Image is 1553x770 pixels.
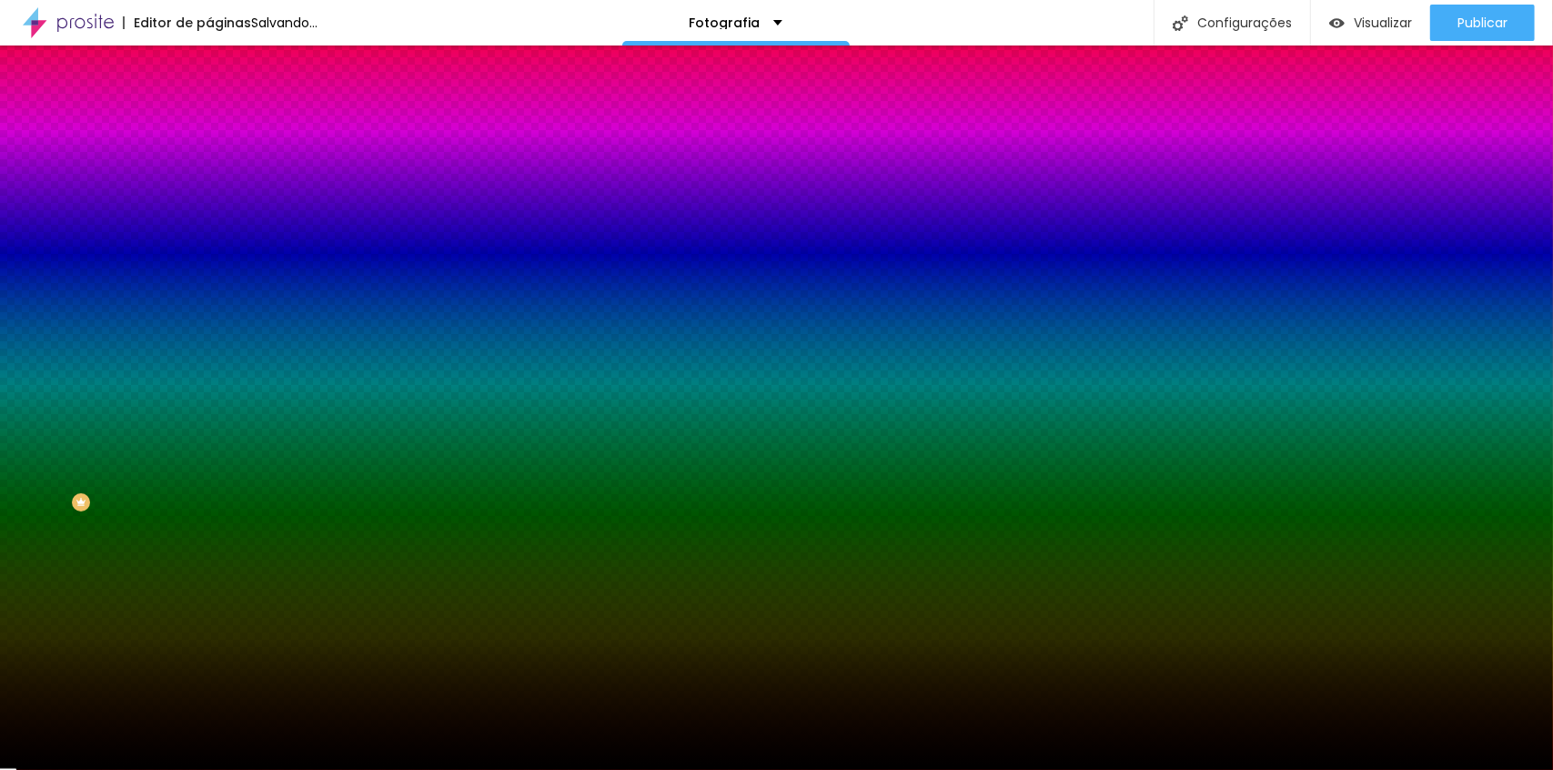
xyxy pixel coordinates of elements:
div: Salvando... [251,16,318,29]
button: Publicar [1430,5,1535,41]
button: Visualizar [1311,5,1430,41]
p: Fotografia [689,16,760,29]
img: Icone [1173,15,1188,31]
span: Publicar [1457,15,1508,30]
span: Visualizar [1354,15,1412,30]
div: Editor de páginas [123,16,251,29]
img: view-1.svg [1329,15,1345,31]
